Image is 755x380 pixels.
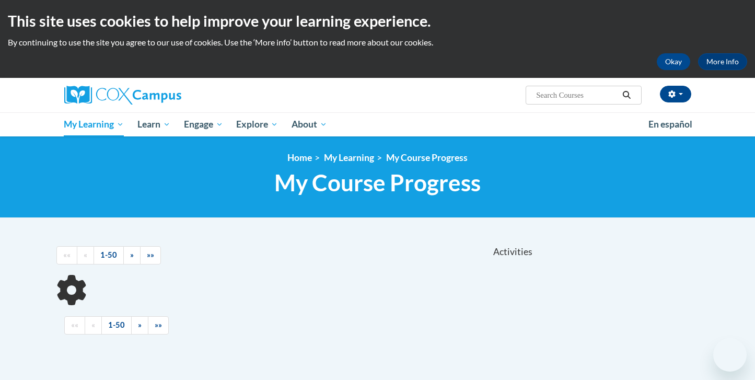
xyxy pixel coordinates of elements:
[177,112,230,136] a: Engage
[274,169,481,197] span: My Course Progress
[140,246,161,264] a: End
[236,118,278,131] span: Explore
[131,112,177,136] a: Learn
[64,316,85,335] a: Begining
[91,320,95,329] span: «
[64,86,263,105] a: Cox Campus
[148,316,169,335] a: End
[386,152,468,163] a: My Course Progress
[535,89,619,101] input: Search Courses
[648,119,692,130] span: En español
[131,316,148,335] a: Next
[229,112,285,136] a: Explore
[287,152,312,163] a: Home
[64,118,124,131] span: My Learning
[123,246,141,264] a: Next
[493,246,532,258] span: Activities
[713,338,747,372] iframe: Button to launch messaging window
[84,250,87,259] span: «
[8,37,747,48] p: By continuing to use the site you agree to our use of cookies. Use the ‘More info’ button to read...
[642,113,699,135] a: En español
[94,246,124,264] a: 1-50
[71,320,78,329] span: ««
[138,320,142,329] span: »
[85,316,102,335] a: Previous
[8,10,747,31] h2: This site uses cookies to help improve your learning experience.
[698,53,747,70] a: More Info
[324,152,374,163] a: My Learning
[56,246,77,264] a: Begining
[155,320,162,329] span: »»
[619,89,634,101] button: Search
[184,118,223,131] span: Engage
[292,118,327,131] span: About
[64,86,181,105] img: Cox Campus
[63,250,71,259] span: ««
[101,316,132,335] a: 1-50
[660,86,691,102] button: Account Settings
[49,112,707,136] div: Main menu
[137,118,170,131] span: Learn
[77,246,94,264] a: Previous
[147,250,154,259] span: »»
[57,112,131,136] a: My Learning
[657,53,690,70] button: Okay
[285,112,334,136] a: About
[130,250,134,259] span: »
